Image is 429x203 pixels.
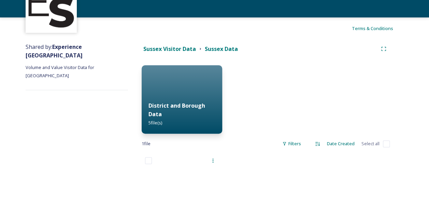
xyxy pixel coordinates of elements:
strong: Experience [GEOGRAPHIC_DATA] [26,43,83,59]
strong: District and Borough Data [148,102,205,118]
span: Shared by: [26,43,83,59]
span: Terms & Conditions [352,25,393,31]
span: Volume and Value Visitor Data for [GEOGRAPHIC_DATA] [26,64,95,79]
div: Filters [279,137,304,150]
span: Select all [361,140,380,147]
strong: Sussex Visitor Data [143,45,196,53]
a: Terms & Conditions [352,24,403,32]
strong: Sussex Data [205,45,238,53]
div: Date Created [324,137,358,150]
span: 5 file(s) [148,120,162,126]
span: 1 file [142,140,151,147]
